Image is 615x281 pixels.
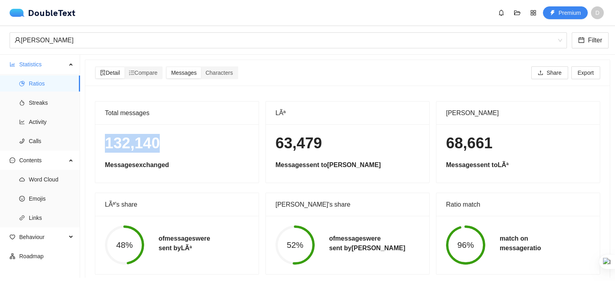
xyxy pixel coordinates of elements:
[105,241,144,249] span: 48%
[500,234,541,253] h5: match on message ratio
[105,160,249,170] h5: Messages exchanged
[19,119,25,125] span: line-chart
[511,6,524,19] button: folder-open
[19,196,25,201] span: smile
[275,241,315,249] span: 52%
[19,56,66,72] span: Statistics
[578,68,594,77] span: Export
[159,234,210,253] h5: of messages were sent by LÃª
[29,114,74,130] span: Activity
[29,191,74,207] span: Emojis
[19,100,25,106] span: fire
[572,32,609,48] button: calendarFilter
[550,10,555,16] span: thunderbolt
[559,8,581,17] span: Premium
[129,70,135,76] span: ordered-list
[29,95,74,111] span: Streaks
[588,35,602,45] span: Filter
[19,215,25,221] span: link
[446,102,590,124] div: [PERSON_NAME]
[29,133,74,149] span: Calls
[10,62,15,67] span: bar-chart
[14,33,562,48] span: Thanh Thảo
[19,229,66,245] span: Behaviour
[29,171,74,187] span: Word Cloud
[29,76,74,92] span: Ratios
[275,193,420,216] div: [PERSON_NAME]'s share
[10,234,15,240] span: heart
[531,66,568,79] button: uploadShare
[105,102,249,124] div: Total messages
[446,160,590,170] h5: Messages sent to LÃª
[19,138,25,144] span: phone
[543,6,588,19] button: thunderboltPremium
[10,9,76,17] a: logoDoubleText
[547,68,561,77] span: Share
[129,70,158,76] span: Compare
[10,9,76,17] div: DoubleText
[511,10,523,16] span: folder-open
[275,102,420,124] div: LÃª
[105,134,249,153] h1: 132,140
[10,253,15,259] span: apartment
[275,160,420,170] h5: Messages sent to [PERSON_NAME]
[527,6,540,19] button: appstore
[14,33,555,48] div: [PERSON_NAME]
[571,66,600,79] button: Export
[538,70,543,76] span: upload
[10,157,15,163] span: message
[14,37,21,43] span: user
[495,6,508,19] button: bell
[19,81,25,86] span: pie-chart
[495,10,507,16] span: bell
[19,248,74,264] span: Roadmap
[446,134,590,153] h1: 68,661
[595,6,599,19] span: D
[10,9,28,17] img: logo
[171,70,197,76] span: Messages
[100,70,120,76] span: Detail
[275,134,420,153] h1: 63,479
[527,10,539,16] span: appstore
[19,152,66,168] span: Contents
[446,193,590,216] div: Ratio match
[578,37,585,44] span: calendar
[19,177,25,182] span: cloud
[205,70,233,76] span: Characters
[446,241,485,249] span: 96%
[329,234,405,253] h5: of messages were sent by [PERSON_NAME]
[100,70,106,76] span: file-search
[105,193,249,216] div: LÃª's share
[29,210,74,226] span: Links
